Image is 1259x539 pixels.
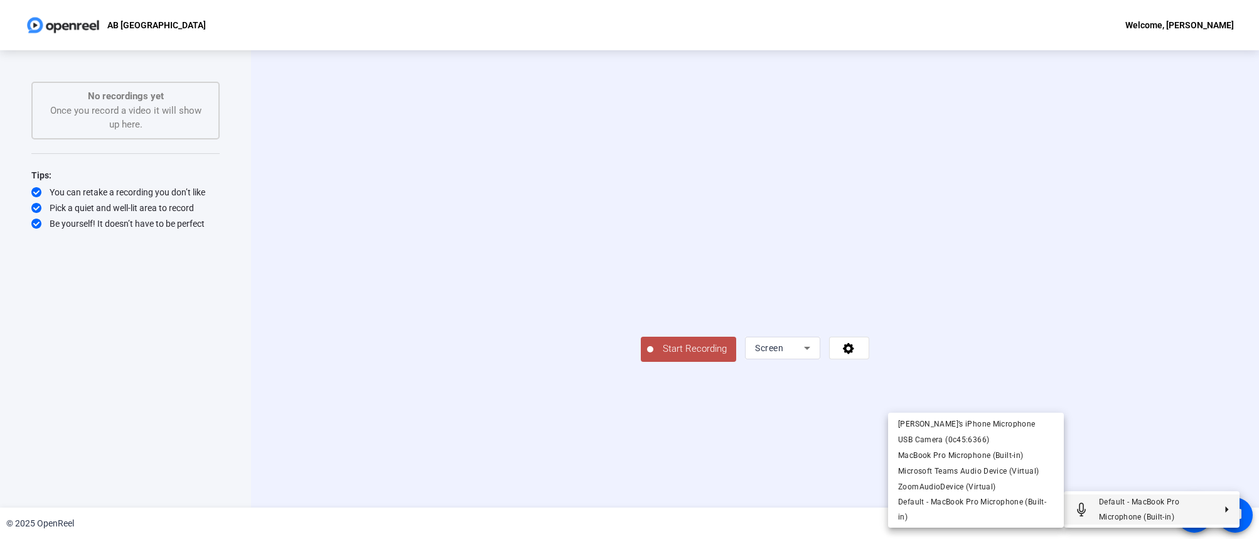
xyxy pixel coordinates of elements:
[898,467,1039,476] span: Microsoft Teams Audio Device (Virtual)
[898,420,1035,428] span: [PERSON_NAME]’s iPhone Microphone
[1074,502,1089,517] mat-icon: Microphone
[898,498,1046,521] span: Default - MacBook Pro Microphone (Built-in)
[1099,498,1179,521] span: Default - MacBook Pro Microphone (Built-in)
[898,482,995,491] span: ZoomAudioDevice (Virtual)
[898,435,989,444] span: USB Camera (0c45:6366)
[898,451,1023,460] span: MacBook Pro Microphone (Built-in)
